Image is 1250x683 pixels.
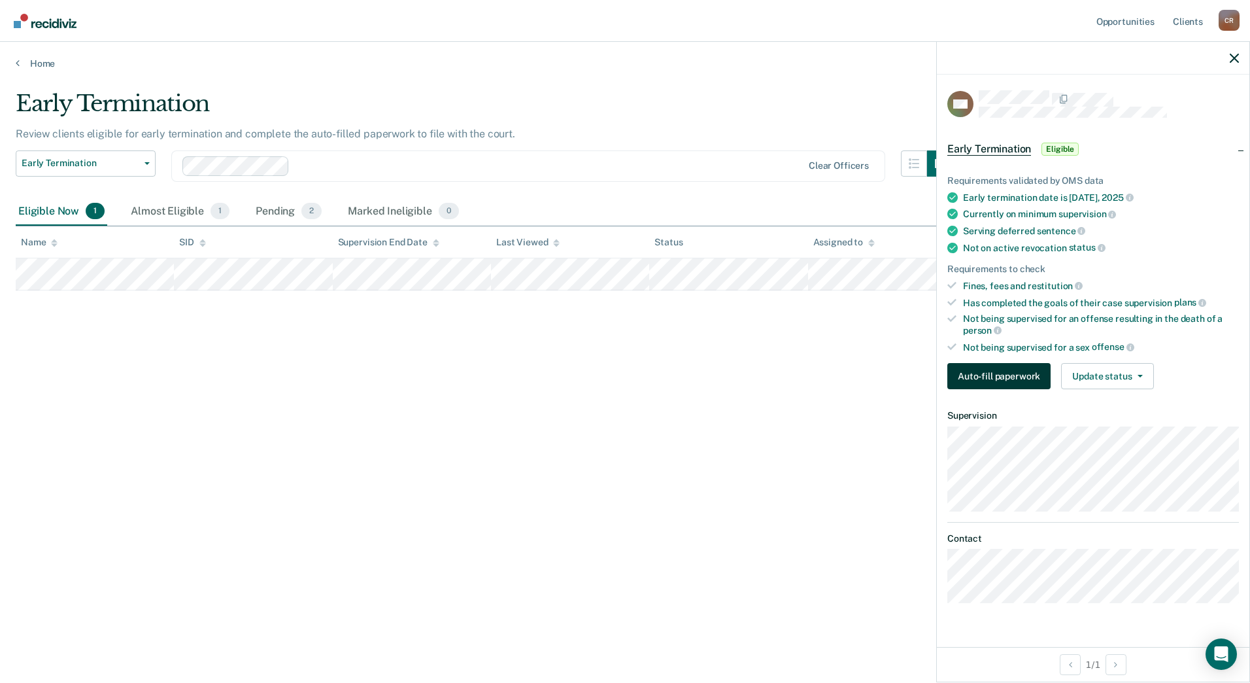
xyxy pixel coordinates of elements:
div: Early termination date is [DATE], [963,192,1239,203]
div: Serving deferred [963,225,1239,237]
div: Last Viewed [496,237,560,248]
span: 2025 [1102,192,1133,203]
span: Eligible [1041,143,1079,156]
div: Assigned to [813,237,875,248]
span: supervision [1058,209,1116,219]
div: Early Termination [16,90,953,128]
button: Previous Opportunity [1060,654,1081,675]
div: Eligible Now [16,198,107,226]
span: Early Termination [22,158,139,169]
div: Currently on minimum [963,208,1239,220]
span: sentence [1037,226,1086,236]
div: Not being supervised for an offense resulting in the death of a [963,313,1239,336]
div: Marked Ineligible [345,198,462,226]
span: plans [1174,297,1206,307]
img: Recidiviz [14,14,76,28]
div: Open Intercom Messenger [1206,639,1237,670]
span: person [963,325,1002,336]
div: Not on active revocation [963,242,1239,254]
div: Has completed the goals of their case supervision [963,297,1239,309]
a: Navigate to form link [947,363,1056,389]
span: 1 [211,203,229,220]
div: C R [1219,10,1240,31]
div: Clear officers [809,160,869,171]
button: Update status [1061,363,1153,389]
button: Profile dropdown button [1219,10,1240,31]
div: Early TerminationEligible [937,128,1249,170]
span: offense [1092,341,1134,352]
dt: Contact [947,533,1239,544]
span: Early Termination [947,143,1031,156]
div: Fines, fees and [963,280,1239,292]
div: Name [21,237,58,248]
div: Status [654,237,683,248]
div: Almost Eligible [128,198,232,226]
dt: Supervision [947,410,1239,421]
div: Requirements to check [947,264,1239,275]
a: Home [16,58,1234,69]
div: 1 / 1 [937,647,1249,682]
span: 2 [301,203,322,220]
span: 0 [439,203,459,220]
button: Auto-fill paperwork [947,363,1051,389]
span: status [1069,242,1106,253]
span: restitution [1028,281,1083,291]
div: SID [179,237,206,248]
span: 1 [86,203,105,220]
p: Review clients eligible for early termination and complete the auto-filled paperwork to file with... [16,128,515,140]
div: Requirements validated by OMS data [947,175,1239,186]
div: Pending [253,198,324,226]
button: Next Opportunity [1106,654,1126,675]
div: Supervision End Date [338,237,439,248]
div: Not being supervised for a sex [963,341,1239,353]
